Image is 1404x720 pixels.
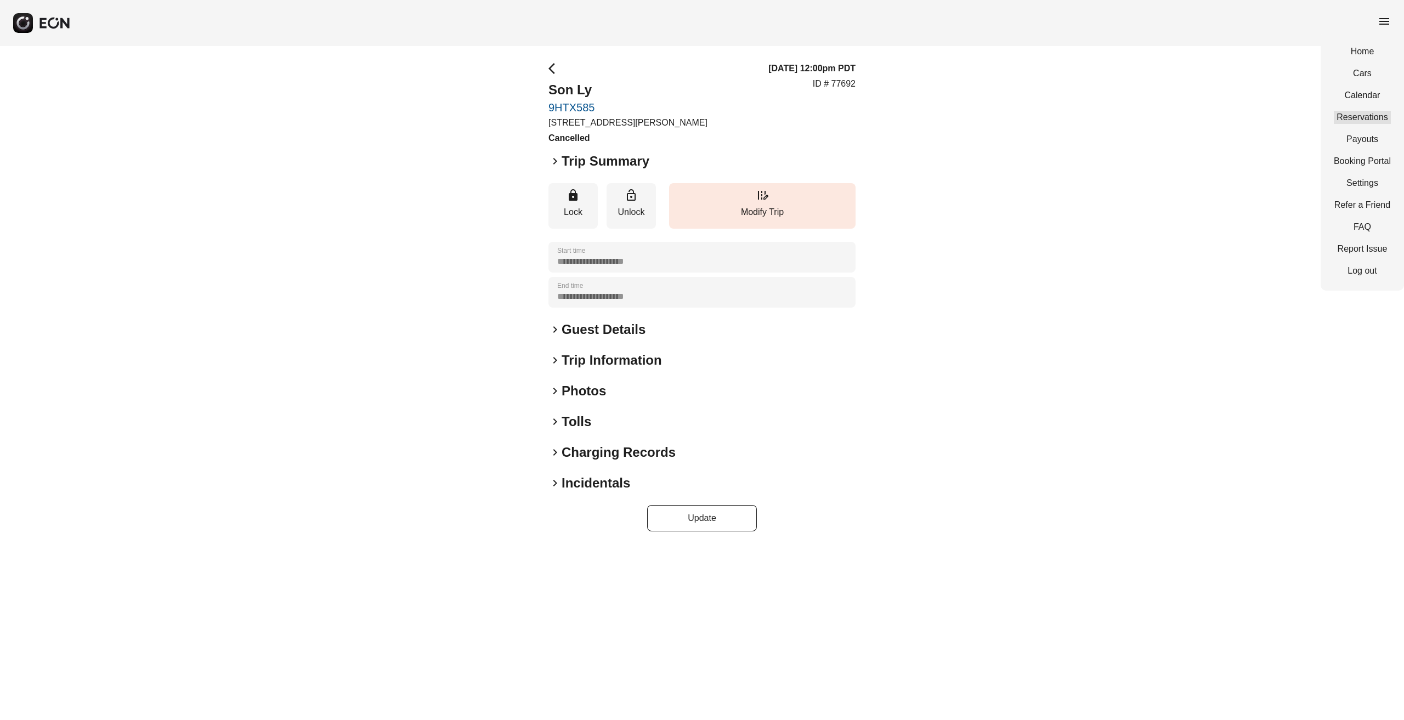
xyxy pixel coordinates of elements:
a: Settings [1334,177,1391,190]
a: Reservations [1334,111,1391,124]
a: Calendar [1334,89,1391,102]
p: Modify Trip [675,206,850,219]
a: Cars [1334,67,1391,80]
span: keyboard_arrow_right [548,354,562,367]
h2: Trip Summary [562,152,649,170]
a: Report Issue [1334,242,1391,256]
span: arrow_back_ios [548,62,562,75]
a: 9HTX585 [548,101,707,114]
h2: Charging Records [562,444,676,461]
a: Payouts [1334,133,1391,146]
span: keyboard_arrow_right [548,477,562,490]
h3: Cancelled [548,132,707,145]
button: Unlock [607,183,656,229]
a: Home [1334,45,1391,58]
h2: Photos [562,382,606,400]
a: Refer a Friend [1334,199,1391,212]
button: Lock [548,183,598,229]
span: keyboard_arrow_right [548,446,562,459]
h2: Tolls [562,413,591,430]
p: Lock [554,206,592,219]
a: Log out [1334,264,1391,277]
a: FAQ [1334,220,1391,234]
a: Booking Portal [1334,155,1391,168]
p: ID # 77692 [813,77,856,90]
h2: Son Ly [548,81,707,99]
span: menu [1378,15,1391,28]
p: [STREET_ADDRESS][PERSON_NAME] [548,116,707,129]
span: keyboard_arrow_right [548,415,562,428]
span: lock_open [625,189,638,202]
button: Modify Trip [669,183,856,229]
h2: Trip Information [562,352,662,369]
span: edit_road [756,189,769,202]
span: keyboard_arrow_right [548,155,562,168]
h3: [DATE] 12:00pm PDT [768,62,856,75]
p: Unlock [612,206,650,219]
span: lock [567,189,580,202]
h2: Incidentals [562,474,630,492]
span: keyboard_arrow_right [548,384,562,398]
button: Update [647,505,757,531]
span: keyboard_arrow_right [548,323,562,336]
h2: Guest Details [562,321,646,338]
